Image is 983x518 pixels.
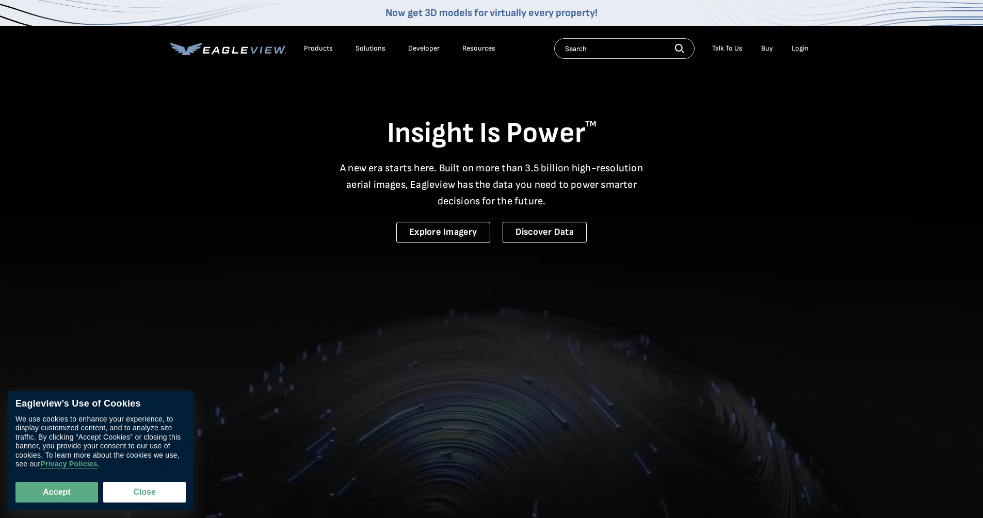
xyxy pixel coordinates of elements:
[15,482,98,503] button: Accept
[792,44,809,53] div: Login
[385,7,598,19] a: Now get 3D models for virtually every property!
[396,222,490,243] a: Explore Imagery
[585,119,597,129] sup: TM
[15,398,186,410] div: Eagleview’s Use of Cookies
[503,222,587,243] a: Discover Data
[554,38,695,59] input: Search
[356,44,385,53] div: Solutions
[761,44,773,53] a: Buy
[712,44,743,53] div: Talk To Us
[304,44,333,53] div: Products
[170,116,814,152] h1: Insight Is Power
[103,482,186,503] button: Close
[408,44,440,53] a: Developer
[40,460,97,469] a: Privacy Policies
[15,415,186,469] div: We use cookies to enhance your experience, to display customized content, and to analyze site tra...
[462,44,495,53] div: Resources
[334,160,650,209] p: A new era starts here. Built on more than 3.5 billion high-resolution aerial images, Eagleview ha...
